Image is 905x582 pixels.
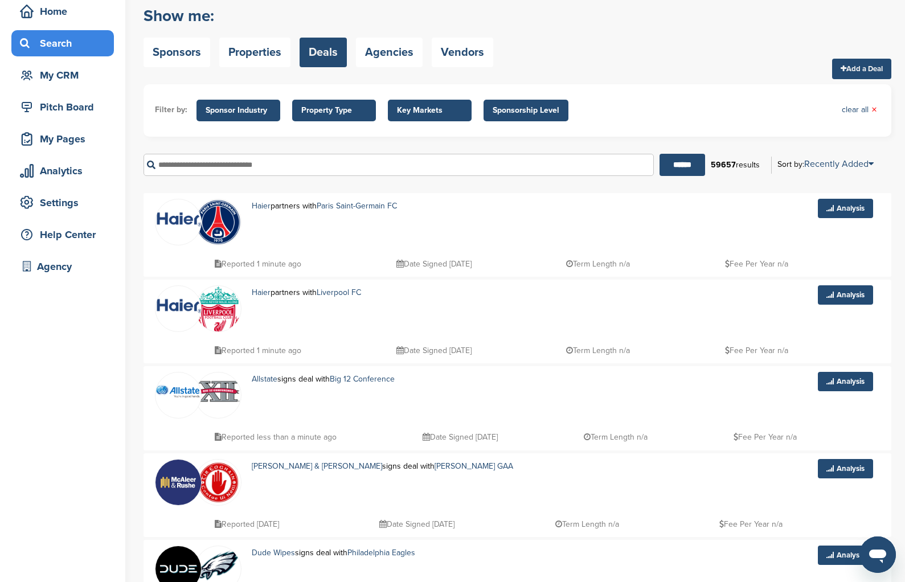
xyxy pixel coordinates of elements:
a: Vendors [432,38,493,67]
p: Date Signed [DATE] [396,343,472,358]
a: Deals [300,38,347,67]
a: My Pages [11,126,114,152]
a: Help Center [11,222,114,248]
a: Analysis [818,546,873,565]
a: Add a Deal [832,59,891,79]
a: Settings [11,190,114,216]
a: Liverpool FC [317,288,361,297]
a: Haier [252,288,271,297]
p: signs deal with [252,372,440,386]
a: Allstate [252,374,277,384]
p: Reported 1 minute ago [215,257,301,271]
span: Sponsorship Level [493,104,559,117]
span: Property Type [301,104,367,117]
a: clear all× [842,104,877,116]
p: partners with [252,199,443,213]
div: Agency [17,256,114,277]
a: Analysis [818,459,873,478]
a: Analysis [818,285,873,305]
img: S52bcpuf 400x400 [195,460,241,505]
a: Philadelphia Eagles [347,548,415,558]
img: Open uri20141112 64162 8ti07p?1415807501 [195,286,241,347]
a: My CRM [11,62,114,88]
p: Term Length n/a [555,517,619,531]
p: Date Signed [DATE] [423,430,498,444]
p: Term Length n/a [566,257,630,271]
p: Fee Per Year n/a [734,430,797,444]
a: [PERSON_NAME] & [PERSON_NAME] [252,461,382,471]
a: Properties [219,38,290,67]
p: Fee Per Year n/a [725,343,788,358]
div: Search [17,33,114,54]
div: My CRM [17,65,114,85]
p: Term Length n/a [566,343,630,358]
div: results [705,155,765,175]
div: Analytics [17,161,114,181]
img: Data [155,296,201,314]
p: partners with [252,285,398,300]
p: Term Length n/a [584,430,648,444]
div: Home [17,1,114,22]
a: Search [11,30,114,56]
a: [PERSON_NAME] GAA [435,461,513,471]
a: Analysis [818,199,873,218]
a: Analysis [818,372,873,391]
p: Reported less than a minute ago [215,430,337,444]
a: Paris Saint-Germain FC [317,201,397,211]
p: Reported 1 minute ago [215,343,301,358]
a: Analytics [11,158,114,184]
img: Data [155,385,201,398]
h2: Show me: [144,6,493,26]
div: Pitch Board [17,97,114,117]
span: Key Markets [397,104,462,117]
a: Recently Added [804,158,874,170]
img: 6ytyenzi 400x400 [155,460,201,505]
p: Fee Per Year n/a [719,517,783,531]
a: Agency [11,253,114,280]
a: Dude Wipes [252,548,295,558]
span: × [871,104,877,116]
p: Date Signed [DATE] [396,257,472,271]
a: Sponsors [144,38,210,67]
span: Sponsor Industry [206,104,271,117]
p: Reported [DATE] [215,517,279,531]
p: signs deal with [252,546,466,560]
p: signs deal with [252,459,592,473]
b: 59657 [711,160,736,170]
img: Data?1415807379 [195,548,241,581]
a: Big 12 Conference [330,374,395,384]
div: Settings [17,192,114,213]
img: Open uri20141112 64162 1l1i5vj?1415805831 [195,199,241,245]
iframe: Button to launch messaging window [859,536,896,573]
div: Sort by: [777,159,874,169]
div: My Pages [17,129,114,149]
a: Agencies [356,38,423,67]
img: Open uri20141112 64162 1va8ln2?1415806210 [195,380,241,403]
img: Data [155,209,201,228]
p: Date Signed [DATE] [379,517,454,531]
a: Haier [252,201,271,211]
p: Fee Per Year n/a [725,257,788,271]
a: Pitch Board [11,94,114,120]
div: Help Center [17,224,114,245]
li: Filter by: [155,104,187,116]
